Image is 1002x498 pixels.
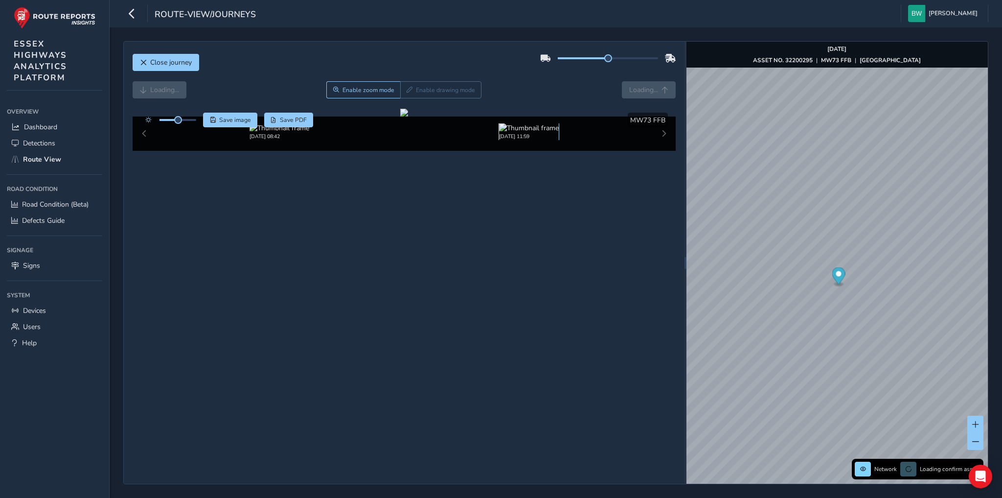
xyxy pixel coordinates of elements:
span: Save PDF [280,116,307,124]
span: Network [874,465,897,473]
span: route-view/journeys [155,8,256,22]
button: [PERSON_NAME] [908,5,981,22]
span: Dashboard [24,122,57,132]
a: Devices [7,303,102,319]
span: ESSEX HIGHWAYS ANALYTICS PLATFORM [14,38,67,83]
span: [PERSON_NAME] [929,5,978,22]
img: diamond-layout [908,5,925,22]
div: Open Intercom Messenger [969,465,992,488]
a: Defects Guide [7,213,102,229]
span: Users [23,322,41,332]
span: Signs [23,261,40,270]
button: PDF [264,113,314,127]
span: Devices [23,306,46,315]
a: Route View [7,151,102,167]
div: [DATE] 11:59 [499,133,559,140]
button: Zoom [326,81,400,98]
img: Thumbnail frame [499,123,559,133]
strong: [DATE] [827,45,846,53]
span: Save image [219,116,251,124]
span: Close journey [150,58,192,67]
div: Signage [7,243,102,258]
div: [DATE] 08:42 [250,133,309,140]
div: Overview [7,104,102,119]
div: Road Condition [7,182,102,196]
a: Road Condition (Beta) [7,196,102,213]
strong: MW73 FFB [821,56,851,64]
img: rr logo [14,7,95,29]
span: Road Condition (Beta) [22,200,89,209]
span: Enable zoom mode [342,86,394,94]
div: Map marker [832,267,845,287]
span: MW73 FFB [630,116,665,125]
div: System [7,288,102,303]
a: Detections [7,135,102,151]
div: | | [753,56,921,64]
button: Save [203,113,257,127]
span: Defects Guide [22,216,65,225]
span: Help [22,338,37,348]
img: Thumbnail frame [250,123,309,133]
strong: ASSET NO. 32200295 [753,56,813,64]
button: Close journey [133,54,199,71]
strong: [GEOGRAPHIC_DATA] [860,56,921,64]
a: Dashboard [7,119,102,135]
a: Users [7,319,102,335]
a: Signs [7,258,102,274]
a: Help [7,335,102,351]
span: Detections [23,139,55,148]
span: Loading confirm assets [920,465,980,473]
span: Route View [23,155,61,164]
